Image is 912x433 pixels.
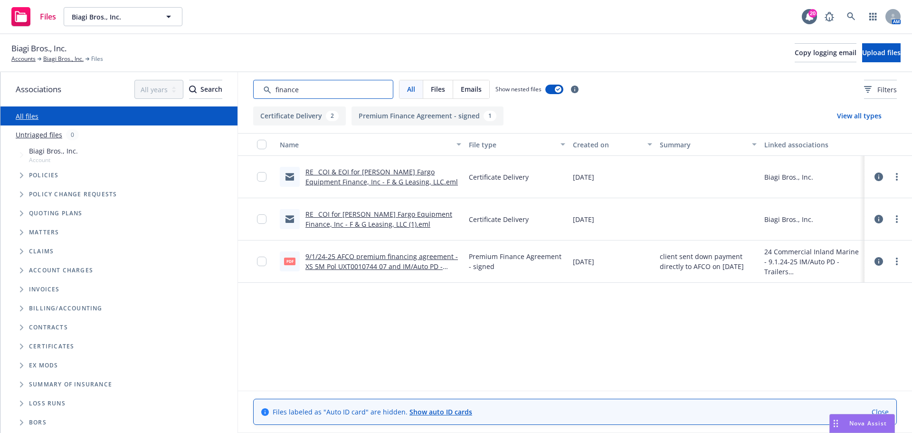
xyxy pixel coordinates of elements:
span: Certificate Delivery [469,172,529,182]
span: Invoices [29,287,60,292]
span: Summary of insurance [29,382,112,387]
div: Folder Tree Example [0,299,237,432]
span: All [407,84,415,94]
span: Ex Mods [29,363,58,368]
div: File type [469,140,555,150]
span: Certificate Delivery [469,214,529,224]
span: Account [29,156,78,164]
span: Files [431,84,445,94]
button: Created on [569,133,656,156]
a: more [891,256,902,267]
span: Loss Runs [29,401,66,406]
button: Upload files [862,43,901,62]
a: Close [872,407,889,417]
button: SearchSearch [189,80,222,99]
div: 24 Commercial Inland Marine - 9.1.24-25 IM/Auto PD -Trailers [764,247,861,277]
div: 2 [326,111,339,121]
span: Files labeled as "Auto ID card" are hidden. [273,407,472,417]
button: View all types [822,106,897,125]
a: RE_ COI for [PERSON_NAME] Fargo Equipment Finance, Inc - F & G Leasing, LLC (1).eml [305,210,452,229]
span: [DATE] [573,257,594,267]
span: Policies [29,173,59,178]
span: Contracts [29,325,68,330]
span: client sent down payment directly to AFCO on [DATE] [660,251,756,271]
a: Search [842,7,861,26]
div: Drag to move [830,414,842,433]
input: Search by keyword... [253,80,393,99]
span: Quoting plans [29,211,83,216]
div: Created on [573,140,642,150]
span: pdf [284,258,295,265]
input: Select all [257,140,266,149]
a: Report a Bug [820,7,839,26]
span: Biagi Bros., Inc. [72,12,154,22]
div: Name [280,140,451,150]
button: Filters [864,80,897,99]
div: Summary [660,140,746,150]
button: Premium Finance Agreement - signed [351,106,503,125]
span: Nova Assist [849,419,887,427]
button: Summary [656,133,760,156]
div: Biagi Bros., Inc. [764,214,813,224]
div: Linked associations [764,140,861,150]
a: Switch app [864,7,883,26]
button: Name [276,133,465,156]
button: Linked associations [760,133,864,156]
input: Toggle Row Selected [257,214,266,224]
a: All files [16,112,38,121]
a: more [891,171,902,183]
a: RE_ COI & EOI for [PERSON_NAME] Fargo Equipment Finance, Inc - F & G Leasing, LLC.eml [305,167,458,186]
span: Claims [29,249,54,254]
span: Certificates [29,344,74,349]
span: Copy logging email [795,48,856,57]
span: Associations [16,83,61,96]
div: 0 [66,129,79,140]
span: Biagi Bros., Inc. [29,146,78,156]
span: Emails [461,84,482,94]
span: Files [91,55,103,63]
span: Matters [29,230,59,235]
a: Accounts [11,55,36,63]
span: Policy change requests [29,192,117,197]
input: Toggle Row Selected [257,257,266,266]
span: Billing/Accounting [29,306,103,311]
span: Filters [877,85,897,95]
a: Files [8,3,60,30]
span: [DATE] [573,172,594,182]
a: more [891,213,902,225]
span: Upload files [862,48,901,57]
span: Filters [864,85,897,95]
span: Account charges [29,268,93,273]
button: File type [465,133,569,156]
span: Premium Finance Agreement - signed [469,251,565,271]
button: Biagi Bros., Inc. [64,7,182,26]
span: [DATE] [573,214,594,224]
div: 20 [808,9,817,18]
div: Biagi Bros., Inc. [764,172,813,182]
button: Copy logging email [795,43,856,62]
button: Nova Assist [829,414,895,433]
a: 9/1/24-25 AFCO premium financing agreement -XS 5M Pol UXT0010744 07 and IM/Auto PD -Trailers HSI0... [305,252,458,281]
span: Files [40,13,56,20]
div: Search [189,80,222,98]
svg: Search [189,86,197,93]
a: Show auto ID cards [409,407,472,416]
span: Biagi Bros., Inc. [11,42,66,55]
a: Untriaged files [16,130,62,140]
a: Biagi Bros., Inc. [43,55,84,63]
button: Certificate Delivery [253,106,346,125]
div: Tree Example [0,144,237,299]
input: Toggle Row Selected [257,172,266,182]
div: 1 [484,111,496,121]
span: Show nested files [495,85,541,93]
span: BORs [29,420,47,425]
